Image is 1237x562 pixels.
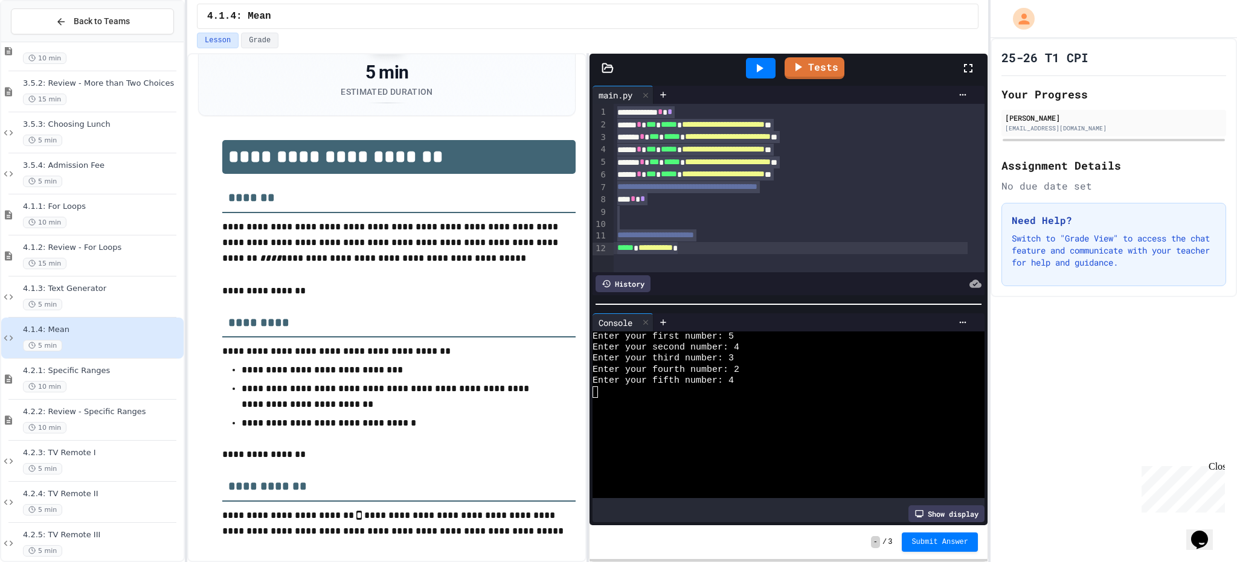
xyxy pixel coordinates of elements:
span: 4.2.5: TV Remote III [23,530,181,540]
span: Enter your first number: 5 [593,331,734,342]
span: Submit Answer [911,537,968,547]
div: History [596,275,651,292]
span: 5 min [23,504,62,516]
div: main.py [593,89,638,101]
span: - [871,536,880,548]
span: 4.1.2: Review - For Loops [23,243,181,253]
span: 3.5.3: Choosing Lunch [23,120,181,130]
span: 3.5.4: Admission Fee [23,161,181,171]
h3: Need Help? [1012,213,1216,228]
div: Estimated Duration [341,86,432,98]
div: No due date set [1001,179,1226,193]
span: 3 [888,537,892,547]
div: 1 [593,106,608,119]
span: 4.2.4: TV Remote II [23,489,181,499]
div: 7 [593,182,608,194]
span: 10 min [23,381,66,392]
div: Console [593,316,638,329]
span: 5 min [23,135,62,146]
button: Submit Answer [902,532,978,552]
div: 4 [593,144,608,156]
span: 10 min [23,53,66,64]
span: 4.1.3: Text Generator [23,284,181,294]
div: 5 min [341,62,432,83]
div: Chat with us now!Close [5,5,83,77]
span: 3.5.2: Review - More than Two Choices [23,78,181,89]
h2: Your Progress [1001,86,1226,103]
span: 5 min [23,176,62,187]
div: 3 [593,132,608,144]
span: Back to Teams [74,15,130,28]
span: 4.2.2: Review - Specific Ranges [23,407,181,417]
iframe: chat widget [1137,461,1225,513]
div: 9 [593,206,608,219]
span: 15 min [23,258,66,269]
div: 8 [593,194,608,206]
span: 5 min [23,340,62,351]
span: Enter your third number: 3 [593,353,734,364]
p: Switch to "Grade View" to access the chat feature and communicate with your teacher for help and ... [1012,232,1216,269]
span: 10 min [23,422,66,433]
iframe: chat widget [1186,514,1225,550]
button: Lesson [197,33,239,48]
a: Tests [785,57,844,79]
h1: 25-26 T1 CPI [1001,49,1088,66]
div: 6 [593,169,608,182]
span: 5 min [23,463,62,474]
div: 5 [593,156,608,169]
span: 4.1.1: For Loops [23,202,181,212]
span: / [882,537,887,547]
span: 10 min [23,217,66,228]
div: 12 [593,243,608,255]
button: Grade [241,33,278,48]
span: Enter your second number: 4 [593,342,739,353]
span: 5 min [23,545,62,557]
div: 11 [593,230,608,243]
span: 15 min [23,94,66,105]
div: main.py [593,86,654,104]
div: 2 [593,119,608,132]
span: 5 min [23,299,62,310]
span: Enter your fourth number: 2 [593,365,739,375]
span: 4.2.3: TV Remote I [23,448,181,458]
div: Show display [908,505,985,522]
span: 4.2.1: Specific Ranges [23,366,181,376]
div: [EMAIL_ADDRESS][DOMAIN_NAME] [1005,124,1223,133]
div: [PERSON_NAME] [1005,112,1223,123]
span: Enter your fifth number: 4 [593,375,734,386]
button: Back to Teams [11,8,174,34]
h2: Assignment Details [1001,157,1226,174]
div: Console [593,313,654,331]
div: My Account [1000,5,1038,33]
span: 4.1.4: Mean [23,325,181,335]
span: 4.1.4: Mean [207,9,271,24]
div: 10 [593,219,608,231]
